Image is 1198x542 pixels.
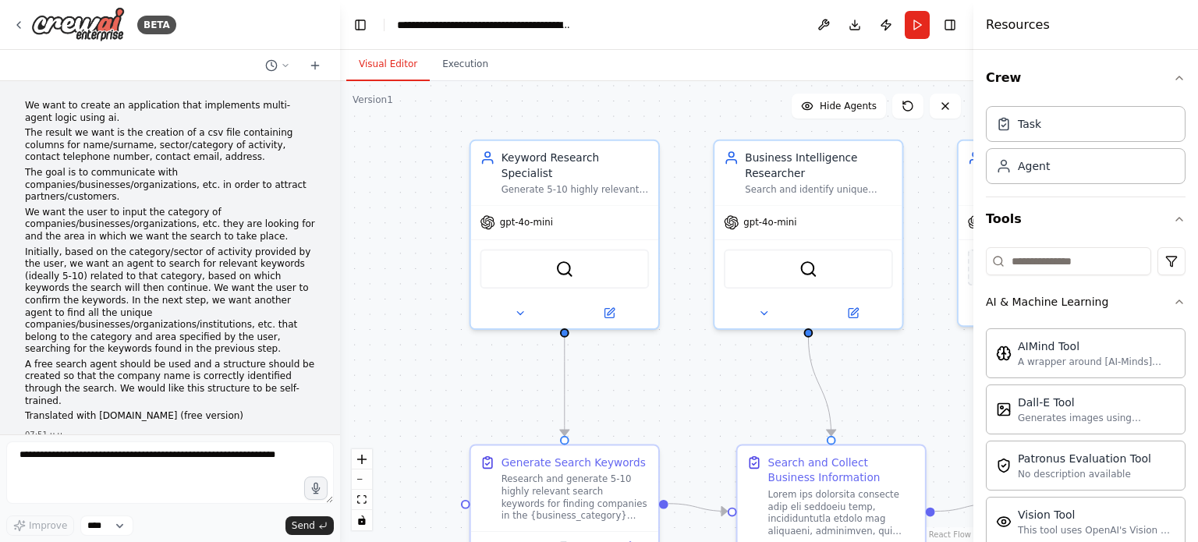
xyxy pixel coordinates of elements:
div: Task [1018,116,1041,132]
div: Business Intelligence ResearcherSearch and identify unique companies, businesses, organizations, ... [713,140,903,330]
h4: Resources [986,16,1050,34]
div: Version 1 [353,94,393,106]
div: 07:51 μ.μ. [25,429,315,441]
button: Improve [6,515,74,536]
span: Hide Agents [820,100,877,112]
button: Send [285,516,334,535]
button: toggle interactivity [352,510,372,530]
div: Generates images using OpenAI's Dall-E model. [1018,412,1175,424]
div: Generate Search Keywords [502,455,646,470]
div: Vision Tool [1018,507,1175,523]
button: AI & Machine Learning [986,282,1186,322]
div: A wrapper around [AI-Minds]([URL][DOMAIN_NAME]). Useful for when you need answers to questions fr... [1018,356,1175,368]
div: Keyword Research SpecialistGenerate 5-10 highly relevant and specific search keywords for the giv... [470,140,660,330]
button: Crew [986,56,1186,100]
div: BETA [137,16,176,34]
button: Open in side panel [566,304,652,322]
img: DallETool [996,402,1012,417]
g: Edge from dd9c2b67-ab71-4cab-94dd-fd1edf9ebb96 to a352bf2f-26eb-4a18-8b5c-60eb6af8f559 [557,321,572,436]
button: zoom in [352,449,372,469]
div: Patronus Evaluation Tool [1018,451,1151,466]
button: zoom out [352,469,372,490]
g: Edge from dce668fd-8559-4b90-9f4f-47b8cccc13e0 to 8cb60ae4-a64e-4a12-9b16-8f83202d1a96 [935,496,994,519]
div: Lorem ips dolorsita consecte adip eli seddoeiu temp, incididuntutla etdolo mag aliquaeni, adminim... [768,488,916,537]
div: Dall-E Tool [1018,395,1175,410]
button: Hide Agents [792,94,886,119]
img: AIMindTool [996,345,1012,361]
img: PatronusEvalTool [996,458,1012,473]
p: We want to create an application that implements multi-agent logic using ai. [25,100,315,124]
nav: breadcrumb [397,17,572,33]
button: Open in side panel [810,304,895,322]
button: fit view [352,490,372,510]
div: Research and generate 5-10 highly relevant search keywords for finding companies in the {business... [502,473,650,523]
g: Edge from a352bf2f-26eb-4a18-8b5c-60eb6af8f559 to dce668fd-8559-4b90-9f4f-47b8cccc13e0 [668,496,727,519]
div: Keyword Research Specialist [502,151,650,181]
div: Search and identify unique companies, businesses, organizations, and institutions specifically lo... [745,184,893,197]
p: Initially, based on the category/sector of activity provided by the user, we want an agent to sea... [25,246,315,356]
span: gpt-4o-mini [500,217,553,229]
div: AIMind Tool [1018,338,1175,354]
p: The result we want is the creation of a csv file containing columns for name/surname, sector/cate... [25,127,315,164]
span: Send [292,519,315,532]
span: Improve [29,519,67,532]
button: Execution [430,48,501,81]
p: We want the user to input the category of companies/businesses/organizations, etc. they are looki... [25,207,315,243]
img: SerperDevTool [799,260,817,278]
div: Generate 5-10 highly relevant and specific search keywords for the given {business_category} that... [502,184,650,197]
span: gpt-4o-mini [743,217,796,229]
button: Switch to previous chat [259,56,296,75]
img: Logo [31,7,125,42]
img: SerperDevTool [555,260,573,278]
button: Hide right sidebar [939,14,961,36]
img: VisionTool [996,514,1012,530]
p: The goal is to communicate with companies/businesses/organizations, etc. in order to attract part... [25,167,315,204]
div: AI & Machine Learning [986,294,1108,310]
button: Tools [986,197,1186,241]
a: React Flow attribution [929,530,971,539]
button: Start a new chat [303,56,328,75]
button: Click to speak your automation idea [304,476,328,500]
g: Edge from 1cef6617-6868-418d-b305-8c8c375e51f6 to dce668fd-8559-4b90-9f4f-47b8cccc13e0 [801,336,839,435]
div: No description available [1018,468,1151,480]
div: React Flow controls [352,449,372,530]
div: Search and Collect Business Information [768,455,916,485]
div: Business Intelligence Researcher [745,151,893,181]
p: A free search agent should be used and a structure should be created so that the company name is ... [25,359,315,407]
p: Translated with [DOMAIN_NAME] (free version) [25,410,315,423]
div: This tool uses OpenAI's Vision API to describe the contents of an image. [1018,524,1175,537]
div: Crew [986,100,1186,197]
button: Hide left sidebar [349,14,371,36]
button: Visual Editor [346,48,430,81]
div: Agent [1018,158,1050,174]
